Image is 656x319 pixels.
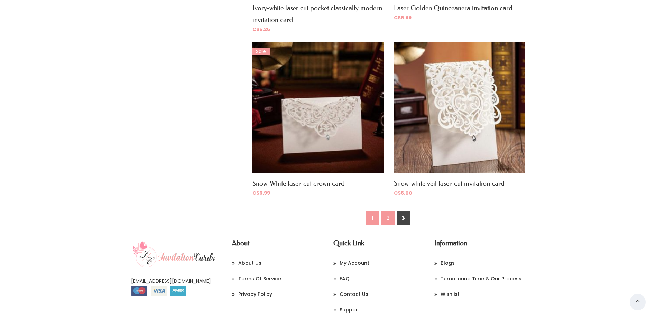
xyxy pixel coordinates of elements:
[131,278,211,284] a: [EMAIL_ADDRESS][DOMAIN_NAME]
[252,190,259,196] span: C$
[434,259,525,268] a: Blogs
[333,239,424,247] h4: Quick Link
[394,190,401,196] span: C$
[394,4,512,12] a: Laser Golden Quinceanera invitation card
[232,290,323,299] a: Privacy Policy
[232,259,323,268] a: About Us
[232,239,323,247] h4: About
[252,104,384,111] a: Sale
[394,14,401,21] span: C$
[333,306,424,314] a: Support
[333,290,424,299] a: Contact Us
[394,14,412,21] span: 5.99
[434,239,525,247] h4: Information
[333,275,424,283] a: FAQ
[333,259,424,268] a: My account
[252,48,270,55] span: Sale
[394,190,412,196] span: 6.00
[252,26,259,33] span: C$
[381,211,395,225] a: 2
[252,190,270,196] span: 6.99
[252,26,270,33] span: 5.25
[252,179,345,187] a: Snow-White laser-cut crown card
[434,275,525,283] a: Turnaround Time & Our Process
[252,4,382,24] a: Ivory-white laser cut pocket classically modern invitation card
[434,290,525,299] a: Wishlist
[232,275,323,283] a: Terms of Service
[366,211,379,225] span: 1
[394,179,505,187] a: Snow-white veil laser-cut invitation card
